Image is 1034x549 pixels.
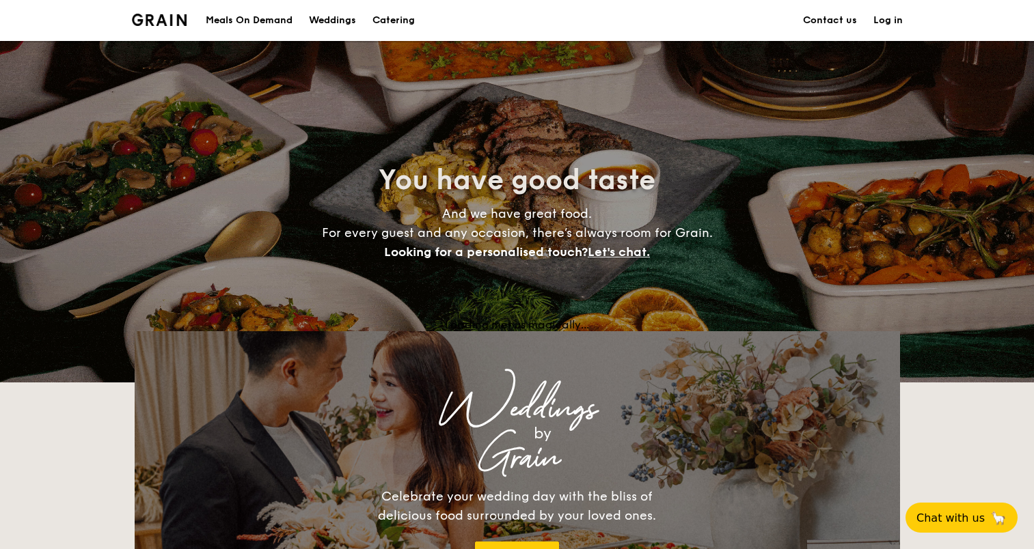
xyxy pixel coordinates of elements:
[990,510,1007,526] span: 🦙
[322,206,713,259] span: And we have great food. For every guest and any occasion, there’s always room for Grain.
[305,421,780,446] div: by
[379,164,655,197] span: You have good taste
[916,511,985,524] span: Chat with us
[255,397,780,421] div: Weddings
[135,318,900,331] div: Loading menus magically...
[384,244,588,259] span: Looking for a personalised touch?
[906,503,1018,533] button: Chat with us🦙
[364,487,671,525] div: Celebrate your wedding day with the bliss of delicious food surrounded by your loved ones.
[588,244,650,259] span: Let's chat.
[255,446,780,470] div: Grain
[132,14,187,26] img: Grain
[132,14,187,26] a: Logotype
